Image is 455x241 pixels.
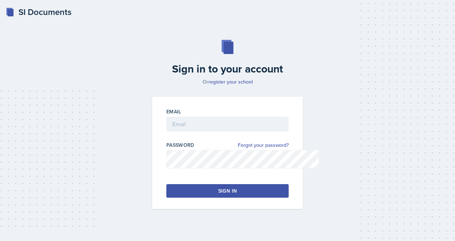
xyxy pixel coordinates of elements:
div: Sign in [218,187,237,194]
label: Email [166,108,181,115]
a: SI Documents [6,6,71,18]
h2: Sign in to your account [148,63,307,75]
label: Password [166,141,194,149]
a: register your school [208,78,253,85]
a: Forgot your password? [238,141,289,149]
input: Email [166,117,289,132]
button: Sign in [166,184,289,198]
p: Or [148,78,307,85]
